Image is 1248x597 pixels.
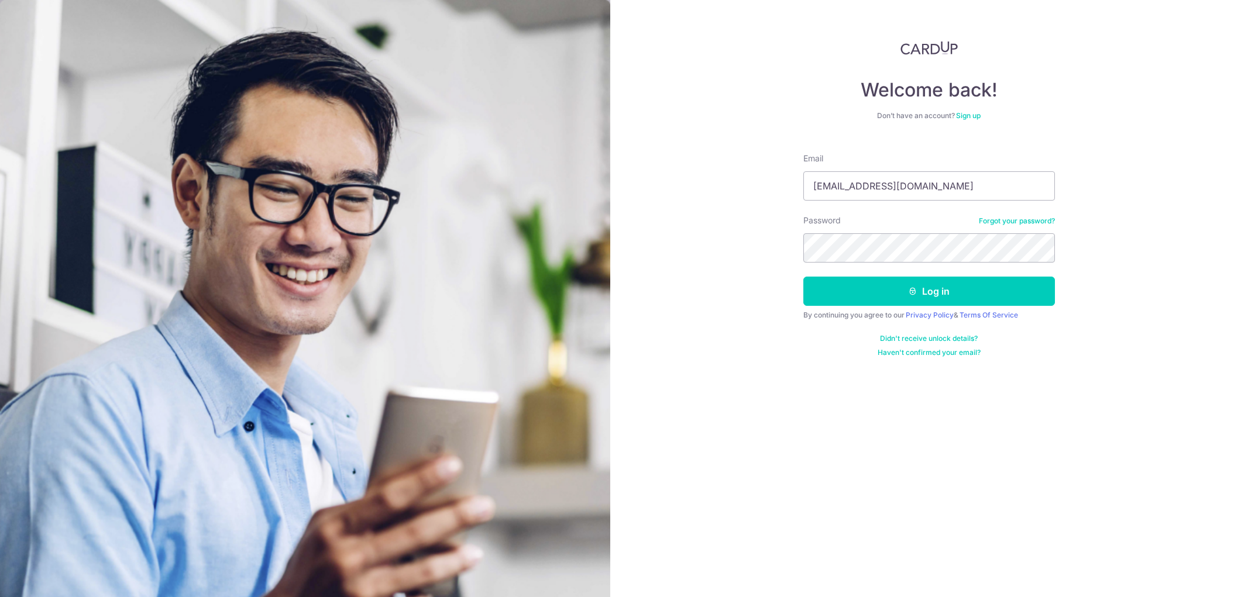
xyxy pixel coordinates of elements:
div: Don’t have an account? [803,111,1055,120]
a: Terms Of Service [960,310,1018,319]
a: Sign up [956,111,981,120]
div: By continuing you agree to our & [803,310,1055,320]
a: Forgot your password? [979,216,1055,226]
a: Privacy Policy [906,310,954,319]
label: Password [803,215,841,226]
h4: Welcome back! [803,78,1055,102]
img: CardUp Logo [900,41,958,55]
button: Log in [803,277,1055,306]
label: Email [803,153,823,164]
a: Didn't receive unlock details? [880,334,978,343]
input: Enter your Email [803,171,1055,201]
a: Haven't confirmed your email? [878,348,981,357]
